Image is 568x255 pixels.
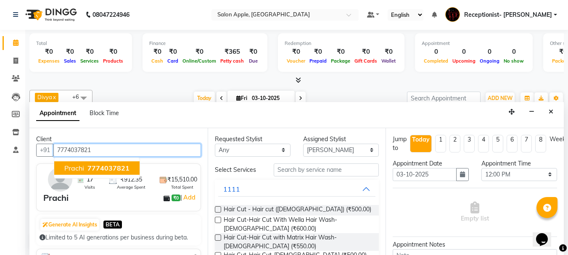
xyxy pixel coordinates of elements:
div: 0 [450,47,478,57]
li: 7 [521,135,532,152]
div: Appointment Date [393,159,468,168]
span: Fri [234,95,249,101]
div: Limited to 5 AI generations per business during beta. [40,233,198,242]
span: 7774037821 [87,164,129,172]
span: Due [247,58,260,64]
input: Search Appointment [407,92,481,105]
span: Receptionist- [PERSON_NAME] [464,11,552,19]
span: Prepaid [307,58,329,64]
a: x [52,94,56,100]
div: Finance [149,40,261,47]
div: Select Services [209,166,267,174]
input: Search by Name/Mobile/Email/Code [53,144,201,157]
span: ₹0 [172,195,180,201]
span: ₹15,510.00 [167,175,197,184]
li: 6 [507,135,518,152]
div: Jump to [393,135,407,152]
span: Sales [62,58,78,64]
li: 1 [435,135,446,152]
div: ₹0 [165,47,180,57]
span: Expenses [36,58,62,64]
div: ₹0 [149,47,165,57]
div: 0 [478,47,502,57]
span: Wallet [379,58,398,64]
span: Services [78,58,101,64]
div: ₹0 [180,47,218,57]
span: Completed [422,58,450,64]
span: Gift Cards [352,58,379,64]
span: Cash [149,58,165,64]
span: Appointment [36,106,79,121]
button: Close [545,105,557,118]
li: 5 [492,135,503,152]
span: Voucher [285,58,307,64]
span: Ongoing [478,58,502,64]
img: avatar [48,167,72,192]
span: Today [194,92,215,105]
iframe: chat widget [533,221,560,247]
div: Appointment Notes [393,240,557,249]
div: ₹365 [218,47,246,57]
span: | [180,192,197,202]
a: Add [182,192,197,202]
span: Total Spent [171,184,193,190]
button: +91 [36,144,54,157]
div: ₹0 [246,47,261,57]
div: Requested Stylist [215,135,291,144]
span: Block Time [90,109,119,117]
img: logo [21,3,79,26]
span: 17 [87,175,93,184]
button: 1111 [218,181,376,197]
div: Assigned Stylist [303,135,379,144]
span: Empty list [461,202,489,223]
div: ₹0 [36,47,62,57]
span: Visits [85,184,95,190]
span: Divya [37,94,52,100]
span: Package [329,58,352,64]
span: Online/Custom [180,58,218,64]
li: 3 [464,135,475,152]
div: Today [412,135,430,144]
button: Generate AI Insights [40,219,99,231]
img: Receptionist- Sayali [445,7,460,22]
div: ₹0 [285,47,307,57]
div: Client [36,135,201,144]
div: Prachi [43,192,69,204]
b: 08047224946 [92,3,129,26]
span: No show [502,58,526,64]
span: Hair Cut-Hair Cut With Wella Hair Wash-[DEMOGRAPHIC_DATA] (₹600.00) [224,216,373,233]
div: 0 [422,47,450,57]
li: 8 [535,135,546,152]
div: ₹0 [78,47,101,57]
span: ADD NEW [488,95,513,101]
div: Appointment [422,40,526,47]
li: 4 [478,135,489,152]
span: Products [101,58,125,64]
div: Redemption [285,40,398,47]
div: 1111 [223,184,240,194]
div: ₹0 [352,47,379,57]
span: Hair Cut - Hair cut ([DEMOGRAPHIC_DATA]) (₹500.00) [224,205,371,216]
div: ₹0 [101,47,125,57]
span: +6 [72,93,85,100]
span: BETA [103,221,122,229]
input: 2025-10-03 [249,92,291,105]
div: Total [36,40,125,47]
input: Search by service name [274,163,379,176]
div: ₹0 [329,47,352,57]
div: Appointment Time [481,159,557,168]
li: 2 [449,135,460,152]
span: Card [165,58,180,64]
span: Average Spent [117,184,145,190]
span: Hair Cut-Hair Cut with Matrix Hair Wash-[DEMOGRAPHIC_DATA] (₹550.00) [224,233,373,251]
div: ₹0 [307,47,329,57]
div: 0 [502,47,526,57]
span: ₹912.35 [120,175,142,184]
input: yyyy-mm-dd [393,168,456,181]
span: Prachi [64,164,84,172]
div: ₹0 [379,47,398,57]
span: Petty cash [218,58,246,64]
div: ₹0 [62,47,78,57]
button: ADD NEW [486,92,515,104]
span: Upcoming [450,58,478,64]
